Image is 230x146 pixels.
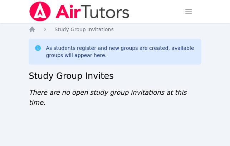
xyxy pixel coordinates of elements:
[29,89,186,106] span: There are no open study group invitations at this time.
[54,27,113,32] span: Study Group Invitations
[46,44,195,59] div: As students register and new groups are created, available groups will appear here.
[29,26,201,33] nav: Breadcrumb
[29,1,130,22] img: Air Tutors
[54,26,113,33] a: Study Group Invitations
[29,70,201,82] h2: Study Group Invites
